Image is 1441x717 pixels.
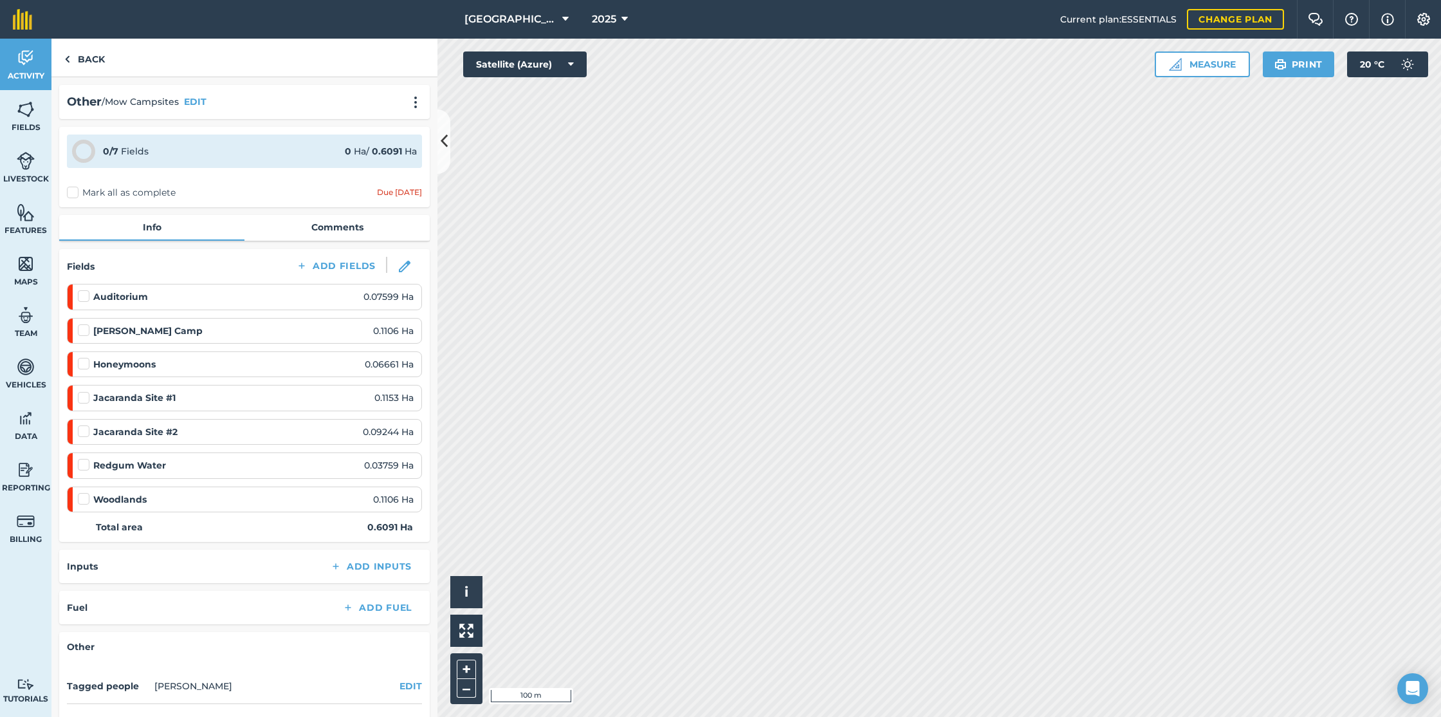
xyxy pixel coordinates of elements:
div: Fields [103,144,149,158]
h4: Fuel [67,601,87,615]
strong: Redgum Water [93,458,166,472]
strong: Woodlands [93,492,147,507]
img: A cog icon [1416,13,1431,26]
strong: Jacaranda Site #1 [93,391,176,405]
span: 0.1106 Ha [373,324,414,338]
img: svg+xml;base64,PHN2ZyB4bWxucz0iaHR0cDovL3d3dy53My5vcmcvMjAwMC9zdmciIHdpZHRoPSIxOSIgaGVpZ2h0PSIyNC... [1274,57,1287,72]
strong: [PERSON_NAME] Camp [93,324,203,338]
img: svg+xml;base64,PHN2ZyB4bWxucz0iaHR0cDovL3d3dy53My5vcmcvMjAwMC9zdmciIHdpZHRoPSI1NiIgaGVpZ2h0PSI2MC... [17,254,35,274]
button: Add Fields [286,257,386,275]
button: Add Fuel [332,599,422,617]
div: Open Intercom Messenger [1397,673,1428,704]
button: Print [1263,51,1335,77]
button: Satellite (Azure) [463,51,587,77]
strong: Jacaranda Site #2 [93,425,178,439]
a: Back [51,39,118,77]
button: Measure [1155,51,1250,77]
img: svg+xml;base64,PD94bWwgdmVyc2lvbj0iMS4wIiBlbmNvZGluZz0idXRmLTgiPz4KPCEtLSBHZW5lcmF0b3I6IEFkb2JlIE... [17,306,35,325]
img: Four arrows, one pointing top left, one top right, one bottom right and the last bottom left [459,624,473,638]
h2: Other [67,93,102,111]
span: 0.03759 Ha [364,458,414,472]
img: svg+xml;base64,PHN2ZyB4bWxucz0iaHR0cDovL3d3dy53My5vcmcvMjAwMC9zdmciIHdpZHRoPSI1NiIgaGVpZ2h0PSI2MC... [17,100,35,119]
img: svg+xml;base64,PD94bWwgdmVyc2lvbj0iMS4wIiBlbmNvZGluZz0idXRmLTgiPz4KPCEtLSBHZW5lcmF0b3I6IEFkb2JlIE... [17,151,35,171]
li: [PERSON_NAME] [154,679,232,693]
span: 0.1106 Ha [373,492,414,507]
h4: Tagged people [67,679,149,693]
img: svg+xml;base64,PHN2ZyB4bWxucz0iaHR0cDovL3d3dy53My5vcmcvMjAwMC9zdmciIHdpZHRoPSI1NiIgaGVpZ2h0PSI2MC... [17,203,35,222]
img: fieldmargin Logo [13,9,32,30]
strong: Honeymoons [93,357,156,371]
span: i [464,584,468,600]
span: 0.07599 Ha [363,290,414,304]
a: Change plan [1187,9,1284,30]
img: svg+xml;base64,PD94bWwgdmVyc2lvbj0iMS4wIiBlbmNvZGluZz0idXRmLTgiPz4KPCEtLSBHZW5lcmF0b3I6IEFkb2JlIE... [17,48,35,68]
img: Two speech bubbles overlapping with the left bubble in the forefront [1308,13,1323,26]
strong: 0.6091 [372,145,402,157]
div: Due [DATE] [377,187,422,198]
div: Ha / Ha [345,144,417,158]
img: A question mark icon [1344,13,1359,26]
img: svg+xml;base64,PD94bWwgdmVyc2lvbj0iMS4wIiBlbmNvZGluZz0idXRmLTgiPz4KPCEtLSBHZW5lcmF0b3I6IEFkb2JlIE... [17,512,35,531]
span: 0.09244 Ha [363,425,414,439]
label: Mark all as complete [67,186,176,200]
button: EDIT [399,679,422,693]
span: 0.06661 Ha [365,357,414,371]
span: Current plan : ESSENTIALS [1060,12,1177,26]
span: 20 ° C [1360,51,1384,77]
h4: Other [67,640,422,654]
strong: 0 / 7 [103,145,118,157]
button: + [457,660,476,679]
strong: Total area [96,520,143,534]
strong: Auditorium [93,290,148,304]
button: 20 °C [1347,51,1428,77]
span: / Mow Campsites [102,95,179,109]
a: Comments [244,215,430,239]
a: Info [59,215,244,239]
button: – [457,679,476,698]
h4: Inputs [67,559,98,573]
strong: 0.6091 Ha [367,520,413,534]
button: EDIT [184,95,207,109]
h4: Fields [67,259,95,274]
img: svg+xml;base64,PD94bWwgdmVyc2lvbj0iMS4wIiBlbmNvZGluZz0idXRmLTgiPz4KPCEtLSBHZW5lcmF0b3I6IEFkb2JlIE... [17,409,35,428]
span: [GEOGRAPHIC_DATA] [464,12,557,27]
img: svg+xml;base64,PD94bWwgdmVyc2lvbj0iMS4wIiBlbmNvZGluZz0idXRmLTgiPz4KPCEtLSBHZW5lcmF0b3I6IEFkb2JlIE... [17,678,35,691]
span: 2025 [592,12,616,27]
img: svg+xml;base64,PHN2ZyB4bWxucz0iaHR0cDovL3d3dy53My5vcmcvMjAwMC9zdmciIHdpZHRoPSI5IiBoZWlnaHQ9IjI0Ii... [64,51,70,67]
button: i [450,576,482,608]
button: Add Inputs [320,557,422,575]
img: svg+xml;base64,PD94bWwgdmVyc2lvbj0iMS4wIiBlbmNvZGluZz0idXRmLTgiPz4KPCEtLSBHZW5lcmF0b3I6IEFkb2JlIE... [17,357,35,377]
img: svg+xml;base64,PD94bWwgdmVyc2lvbj0iMS4wIiBlbmNvZGluZz0idXRmLTgiPz4KPCEtLSBHZW5lcmF0b3I6IEFkb2JlIE... [1395,51,1420,77]
span: 0.1153 Ha [374,391,414,405]
img: svg+xml;base64,PHN2ZyB4bWxucz0iaHR0cDovL3d3dy53My5vcmcvMjAwMC9zdmciIHdpZHRoPSIxNyIgaGVpZ2h0PSIxNy... [1381,12,1394,27]
img: svg+xml;base64,PHN2ZyB3aWR0aD0iMTgiIGhlaWdodD0iMTgiIHZpZXdCb3g9IjAgMCAxOCAxOCIgZmlsbD0ibm9uZSIgeG... [399,261,410,272]
img: svg+xml;base64,PD94bWwgdmVyc2lvbj0iMS4wIiBlbmNvZGluZz0idXRmLTgiPz4KPCEtLSBHZW5lcmF0b3I6IEFkb2JlIE... [17,460,35,480]
strong: 0 [345,145,351,157]
img: svg+xml;base64,PHN2ZyB4bWxucz0iaHR0cDovL3d3dy53My5vcmcvMjAwMC9zdmciIHdpZHRoPSIyMCIgaGVpZ2h0PSIyNC... [408,96,423,109]
img: Ruler icon [1169,58,1182,71]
